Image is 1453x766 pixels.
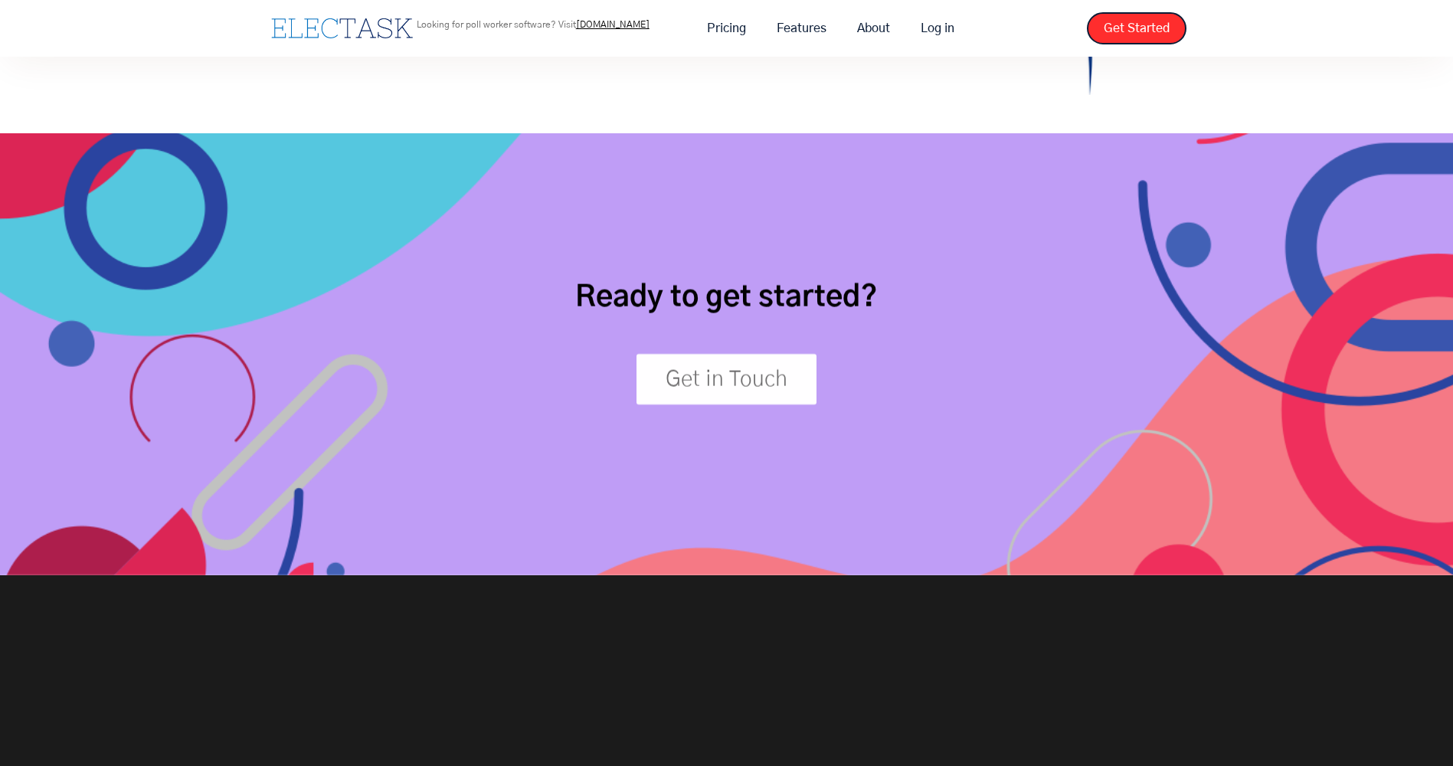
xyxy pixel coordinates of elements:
a: About [842,12,905,44]
a: Features [761,12,842,44]
a: Get in Touch [637,354,816,404]
p: Looking for poll worker software? Visit [417,20,650,29]
a: Get Started [1087,12,1186,44]
a: home [267,15,417,42]
h2: Ready to get started? [560,279,893,316]
a: [DOMAIN_NAME] [576,20,650,29]
a: Log in [905,12,970,44]
a: Pricing [692,12,761,44]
